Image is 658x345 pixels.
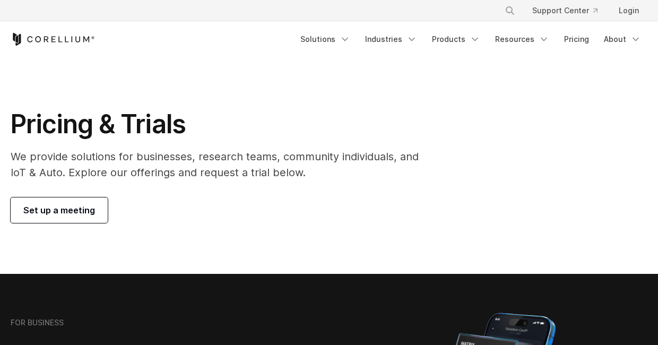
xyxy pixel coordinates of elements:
[11,108,428,140] h1: Pricing & Trials
[23,204,95,217] span: Set up a meeting
[11,149,428,180] p: We provide solutions for businesses, research teams, community individuals, and IoT & Auto. Explo...
[294,30,647,49] div: Navigation Menu
[426,30,487,49] a: Products
[489,30,556,49] a: Resources
[294,30,357,49] a: Solutions
[359,30,423,49] a: Industries
[11,33,95,46] a: Corellium Home
[598,30,647,49] a: About
[558,30,595,49] a: Pricing
[492,1,647,20] div: Navigation Menu
[11,318,64,327] h6: FOR BUSINESS
[524,1,606,20] a: Support Center
[610,1,647,20] a: Login
[500,1,520,20] button: Search
[11,197,108,223] a: Set up a meeting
